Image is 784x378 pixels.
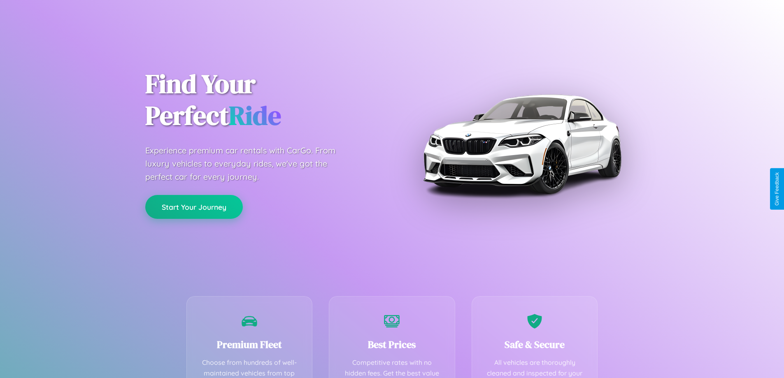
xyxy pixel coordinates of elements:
button: Start Your Journey [145,195,243,219]
img: Premium BMW car rental vehicle [419,41,625,247]
div: Give Feedback [774,172,780,206]
h3: Premium Fleet [199,338,300,351]
h3: Safe & Secure [484,338,585,351]
span: Ride [229,97,281,133]
h3: Best Prices [342,338,442,351]
h1: Find Your Perfect [145,68,380,132]
p: Experience premium car rentals with CarGo. From luxury vehicles to everyday rides, we've got the ... [145,144,351,183]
